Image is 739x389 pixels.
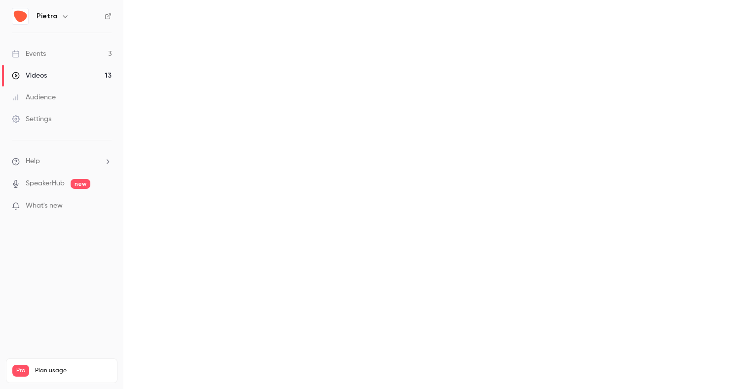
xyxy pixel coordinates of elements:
a: SpeakerHub [26,178,65,189]
img: Pietra [12,8,28,24]
li: help-dropdown-opener [12,156,112,167]
span: Help [26,156,40,167]
span: What's new [26,201,63,211]
iframe: Noticeable Trigger [100,202,112,211]
h6: Pietra [37,11,57,21]
div: Audience [12,92,56,102]
span: Plan usage [35,367,111,375]
div: Settings [12,114,51,124]
div: Videos [12,71,47,81]
span: Pro [12,365,29,377]
div: Events [12,49,46,59]
span: new [71,179,90,189]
